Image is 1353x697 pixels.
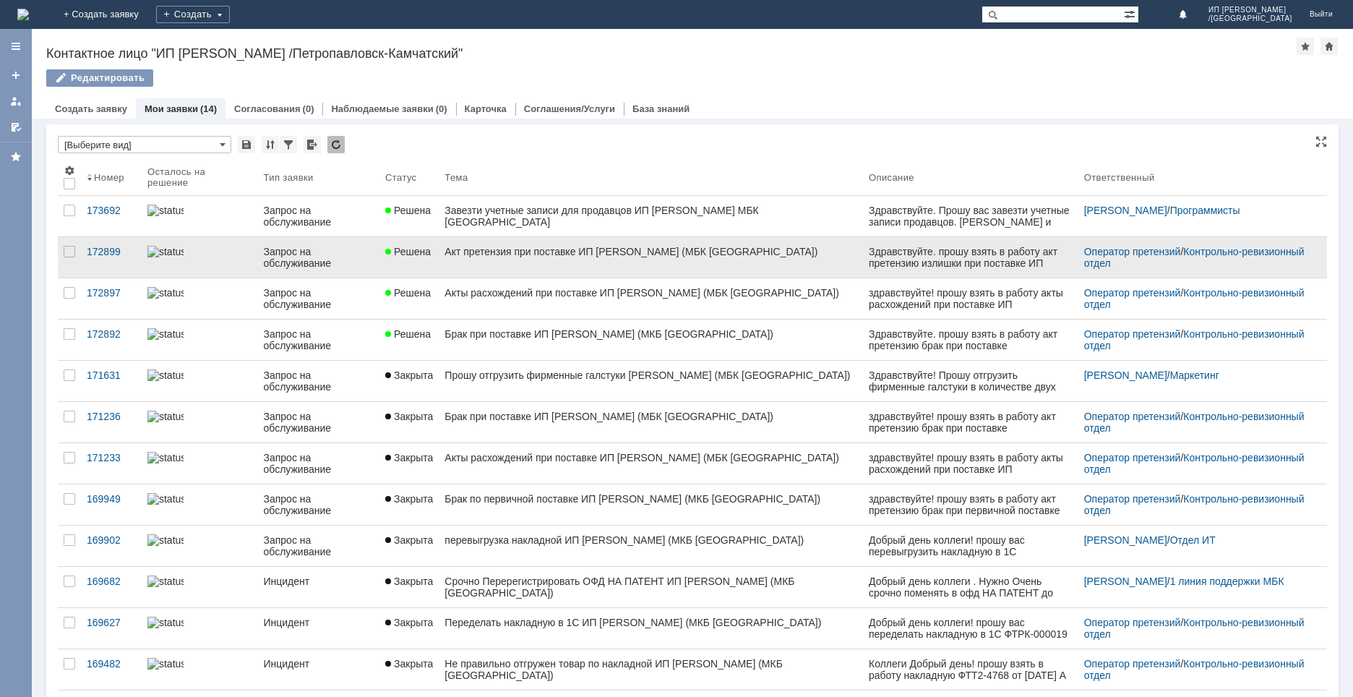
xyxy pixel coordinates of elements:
div: Переделать накладную в 1С ИП [PERSON_NAME] (МКБ [GEOGRAPHIC_DATA]) [444,617,857,628]
a: Запрос на обслуживание [257,484,379,525]
a: statusbar-100 (1).png [142,196,258,236]
a: Закрыта [379,567,439,607]
a: Закрыта [379,608,439,649]
div: Завезти учетные записи для продавцов ИП [PERSON_NAME] МБК [GEOGRAPHIC_DATA] [444,205,857,228]
div: 169949 [87,493,136,505]
a: [PERSON_NAME] [1084,205,1167,216]
div: Инцидент [263,658,374,670]
div: Сохранить вид [238,136,255,153]
a: Маркетинг [1170,369,1219,381]
th: Номер [81,159,142,196]
div: / [1084,246,1310,269]
div: Ответственный [1084,172,1155,183]
div: 169482 [87,658,136,670]
a: Мои заявки [145,103,198,114]
a: Закрыта [379,484,439,525]
span: Закрыта [385,534,433,546]
a: Акты расхождений при поставке ИП [PERSON_NAME] (МБК [GEOGRAPHIC_DATA]) [439,443,863,484]
a: statusbar-100 (1).png [142,484,258,525]
div: Запрос на обслуживание [263,369,374,393]
div: Акт претензия при поставке ИП [PERSON_NAME] (МБК [GEOGRAPHIC_DATA]) [444,246,857,257]
div: Акты расхождений при поставке ИП [PERSON_NAME] (МБК [GEOGRAPHIC_DATA]) [444,287,857,299]
img: statusbar-100 (1).png [147,576,184,587]
a: Инцидент [257,608,379,649]
div: / [1084,369,1310,381]
th: Статус [379,159,439,196]
a: Запрос на обслуживание [257,237,379,278]
a: Оператор претензий [1084,411,1181,422]
div: Контактное лицо "ИП [PERSON_NAME] /Петропавловск-Камчатский" [46,46,1297,61]
a: Программисты [1170,205,1240,216]
div: 172899 [87,246,136,257]
a: statusbar-100 (1).png [142,567,258,607]
a: Закрыта [379,361,439,401]
div: Запрос на обслуживание [263,411,374,434]
a: [PERSON_NAME] [1084,369,1167,381]
div: 171236 [87,411,136,422]
a: Закрыта [379,443,439,484]
a: 1 линия поддержки МБК [1170,576,1284,587]
div: Запрос на обслуживание [263,534,374,557]
a: 171233 [81,443,142,484]
a: Оператор претензий [1084,287,1181,299]
a: 172897 [81,278,142,319]
a: Акт претензия при поставке ИП [PERSON_NAME] (МБК [GEOGRAPHIC_DATA]) [439,237,863,278]
a: Брак по первичной поставке ИП [PERSON_NAME] (МКБ [GEOGRAPHIC_DATA]) [439,484,863,525]
span: Решена [385,328,431,340]
img: logo [17,9,29,20]
a: Инцидент [257,649,379,690]
a: statusbar-100 (1).png [142,402,258,442]
a: Контрольно-ревизионный отдел [1084,328,1307,351]
div: 172897 [87,287,136,299]
img: statusbar-100 (1).png [147,369,184,381]
span: Закрыта [385,617,433,628]
th: Тема [439,159,863,196]
span: ИП [PERSON_NAME] [1208,6,1292,14]
a: 172899 [81,237,142,278]
a: statusbar-100 (1).png [142,237,258,278]
a: Мои согласования [4,116,27,139]
div: Запрос на обслуживание [263,493,374,516]
a: перевыгрузка накладной ИП [PERSON_NAME] (МКБ [GEOGRAPHIC_DATA]) [439,526,863,566]
img: statusbar-100 (1).png [147,411,184,422]
a: 171631 [81,361,142,401]
a: Контрольно-ревизионный отдел [1084,246,1307,269]
span: Закрыта [385,369,433,381]
div: (14) [200,103,217,114]
a: Перейти на домашнюю страницу [17,9,29,20]
a: statusbar-0 (1).png [142,649,258,690]
a: 173692 [81,196,142,236]
a: Запрос на обслуживание [257,278,379,319]
a: Решена [379,278,439,319]
div: / [1084,493,1310,516]
span: Закрыта [385,452,433,463]
a: Создать заявку [55,103,127,114]
div: 173692 [87,205,136,216]
a: Контрольно-ревизионный отдел [1084,658,1307,681]
div: / [1084,287,1310,310]
div: Обновлять список [327,136,345,153]
th: Осталось на решение [142,159,258,196]
div: / [1084,576,1310,587]
div: Запрос на обслуживание [263,452,374,475]
span: Закрыта [385,411,433,422]
img: statusbar-100 (1).png [147,534,184,546]
a: statusbar-100 (1).png [142,526,258,566]
a: Акты расхождений при поставке ИП [PERSON_NAME] (МБК [GEOGRAPHIC_DATA]) [439,278,863,319]
div: Экспорт списка [304,136,321,153]
div: Статус [385,172,416,183]
a: Запрос на обслуживание [257,443,379,484]
a: Решена [379,320,439,360]
div: Брак по первичной поставке ИП [PERSON_NAME] (МКБ [GEOGRAPHIC_DATA]) [444,493,857,505]
img: statusbar-100 (1).png [147,328,184,340]
a: 169902 [81,526,142,566]
a: Закрыта [379,649,439,690]
a: Создать заявку [4,64,27,87]
th: Тип заявки [257,159,379,196]
a: Завезти учетные записи для продавцов ИП [PERSON_NAME] МБК [GEOGRAPHIC_DATA] [439,196,863,236]
a: Решена [379,237,439,278]
div: На всю страницу [1315,136,1327,147]
a: Контрольно-ревизионный отдел [1084,287,1307,310]
div: / [1084,328,1310,351]
a: Прошу отгрузить фирменные галстуки [PERSON_NAME] (МБК [GEOGRAPHIC_DATA]) [439,361,863,401]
